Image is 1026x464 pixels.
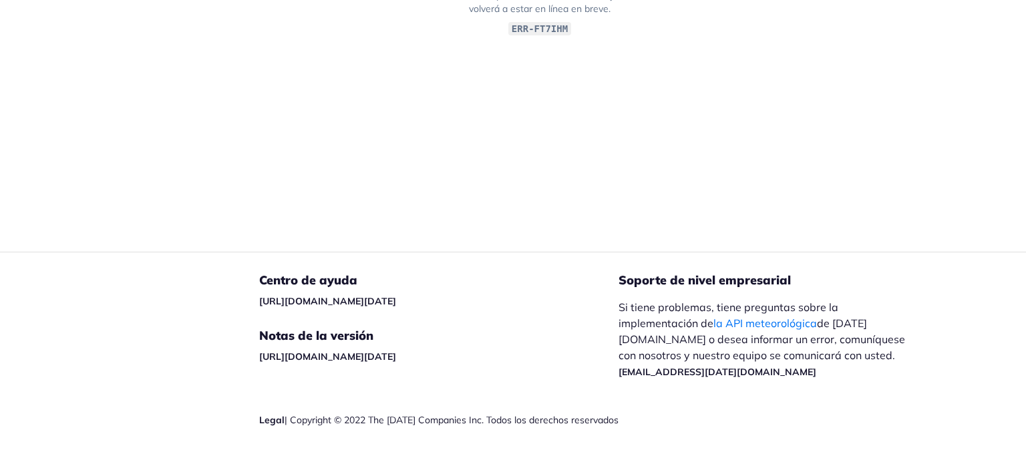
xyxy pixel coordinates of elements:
font: de [DATE][DOMAIN_NAME] o desea informar un error, comuníquese con nosotros y nuestro equipo se co... [619,316,905,362]
font: | Copyright © 2022 The [DATE] Companies Inc. Todos los derechos reservados [285,414,619,426]
font: Centro de ayuda [259,272,357,288]
font: Notas de la versión [259,328,373,343]
code: ERR-FT7IHM [508,22,571,35]
font: Si tiene problemas, tiene preguntas sobre la implementación de [619,300,838,330]
a: Legal [259,414,285,426]
a: [EMAIL_ADDRESS][DATE][DOMAIN_NAME] [619,366,816,378]
font: Soporte de nivel empresarial [619,272,791,288]
a: la API meteorológica [713,316,817,330]
a: [URL][DOMAIN_NAME][DATE] [259,295,396,307]
a: [URL][DOMAIN_NAME][DATE] [259,351,396,363]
